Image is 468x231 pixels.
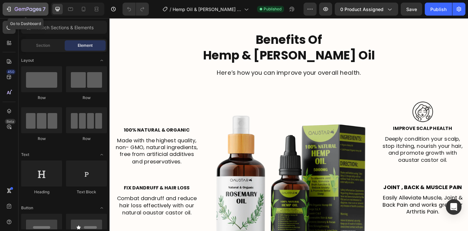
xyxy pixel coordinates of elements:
p: 7 [43,5,45,13]
div: Text Block [66,189,107,195]
span: Toggle open [97,203,107,213]
span: Toggle open [97,55,107,66]
button: 7 [3,3,48,16]
img: gempages_584944192325681981-e8075da1-895a-493e-a69a-0abc9c94689f.png [329,92,352,115]
div: Row [66,95,107,101]
div: Row [21,95,62,101]
div: Row [21,136,62,142]
span: Save [406,6,417,12]
div: Undo/Redo [123,3,149,16]
span: Toggle open [97,149,107,160]
span: Button [21,205,33,211]
div: Beta [5,119,16,124]
div: Open Intercom Messenger [446,199,461,215]
strong: 100% Natural & Organic [15,119,87,126]
div: 450 [6,69,16,74]
div: Publish [430,6,447,13]
p: Deeply condition your scalp, stop itching, nourish your hair, and promote growth with oaustar cas... [296,129,384,159]
img: gempages_584944192325681981-d36ca99d-3292-4d07-8073-fc77b428a879.png [329,175,352,199]
span: 0 product assigned [340,6,383,13]
p: Here’s how you can improve your overall health. [6,55,384,64]
p: Fix Dandruff & Hair Loss [6,206,97,213]
span: Published [264,6,281,12]
button: Save [401,3,422,16]
button: Publish [425,3,452,16]
img: gempages_584944192325681981-0c849025-8463-4563-b946-6a6bcf85de22.png [40,90,63,114]
p: Made with the highest quality, non- GMO, natural ingredients, free from artificial additives and ... [6,130,97,160]
span: Text [21,152,29,158]
span: Section [36,43,50,48]
span: Layout [21,58,34,63]
div: Row [66,136,107,142]
img: gempages_584944192325681981-41283f96-7595-4d0d-8606-dfc084fce19e.png [40,177,63,200]
div: Heading [21,189,62,195]
iframe: Design area [110,18,468,231]
span: Hemp Oil & [PERSON_NAME] Oil Combo Pack [173,6,241,13]
span: / [170,6,171,13]
input: Search Sections & Elements [21,21,107,34]
button: 0 product assigned [335,3,398,16]
p: Joint , Back & Muscle Pain [296,204,384,212]
strong: Improve Scalp Health [308,117,373,125]
span: Element [78,43,93,48]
